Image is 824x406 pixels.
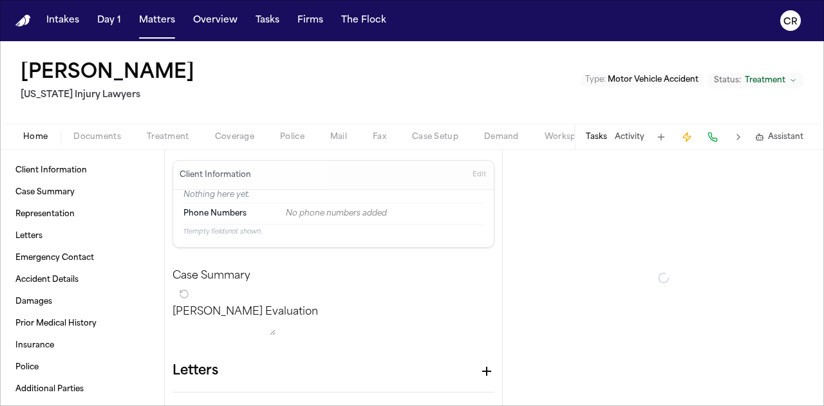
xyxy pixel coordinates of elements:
span: Treatment [147,132,189,142]
span: Type : [585,76,606,84]
h2: Case Summary [173,268,494,284]
span: Fax [373,132,386,142]
button: Tasks [250,9,285,32]
button: Firms [292,9,328,32]
span: Phone Numbers [183,208,247,219]
button: Add Task [652,128,670,146]
button: Day 1 [92,9,126,32]
span: Motor Vehicle Accident [608,76,698,84]
button: Activity [615,132,644,142]
div: No phone numbers added [286,208,483,219]
button: Tasks [586,132,607,142]
span: Status: [714,75,741,86]
a: Accident Details [10,270,154,290]
button: Matters [134,9,180,32]
span: Edit [473,171,486,180]
button: Edit Type: Motor Vehicle Accident [581,73,702,86]
a: Letters [10,226,154,246]
button: Overview [188,9,243,32]
h3: Client Information [177,170,254,180]
button: Create Immediate Task [678,128,696,146]
a: Emergency Contact [10,248,154,268]
p: [PERSON_NAME] Evaluation [173,304,494,320]
a: Police [10,357,154,378]
span: Home [23,132,48,142]
a: Home [15,15,31,27]
h1: [PERSON_NAME] [21,62,194,85]
span: Documents [73,132,121,142]
span: Case Setup [412,132,458,142]
a: Prior Medical History [10,313,154,334]
button: Edit [469,165,490,185]
a: Representation [10,204,154,225]
a: Case Summary [10,182,154,203]
button: Assistant [755,132,803,142]
h2: [US_STATE] Injury Lawyers [21,88,200,103]
p: 11 empty fields not shown. [183,227,483,237]
button: Change status from Treatment [707,73,803,88]
button: The Flock [336,9,391,32]
a: Client Information [10,160,154,181]
button: Intakes [41,9,84,32]
a: Additional Parties [10,379,154,400]
p: Nothing here yet. [183,190,483,203]
img: Finch Logo [15,15,31,27]
span: Assistant [768,132,803,142]
span: Police [280,132,304,142]
a: Damages [10,291,154,312]
span: Demand [484,132,519,142]
a: Insurance [10,335,154,356]
span: Coverage [215,132,254,142]
span: Treatment [745,75,785,86]
h1: Letters [173,361,218,382]
button: Edit matter name [21,62,194,85]
span: Workspaces [545,132,594,142]
button: Make a Call [704,128,722,146]
span: Mail [330,132,347,142]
